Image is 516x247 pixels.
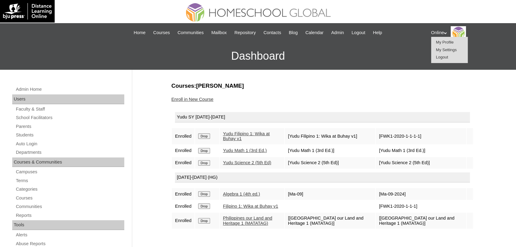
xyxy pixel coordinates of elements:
td: Enrolled [172,145,194,157]
h3: Courses:[PERSON_NAME] [171,82,474,90]
a: Communities [174,29,207,36]
a: Auto Login [15,140,124,148]
td: [FWK1-2020-1-1-1] [376,200,466,212]
td: Enrolled [172,200,194,212]
a: Contacts [260,29,284,36]
td: [Yudu Math 1 (3rd Ed.)] [376,145,466,157]
a: Enroll in New Course [171,97,213,102]
a: Admin Home [15,86,124,93]
a: Yudu Math 1 (3rd Ed.) [223,148,267,153]
a: Yudu Filipino 1: Wika at Buhay v1 [223,131,270,141]
a: Communities [15,203,124,210]
a: Logout [348,29,368,36]
a: Logout [436,55,448,59]
a: Blog [286,29,301,36]
td: Enrolled [172,188,194,200]
div: Users [12,94,124,104]
div: [DATE]-[DATE] (HG) [175,172,470,183]
a: Courses [15,194,124,202]
a: Yudu Science 2 (5th Ed) [223,160,271,165]
td: [Yudu Filipino 1: Wika at Buhay v1] [285,128,375,144]
td: [Yudu Science 2 (5th Ed)] [285,157,375,169]
td: [Yudu Math 1 (3rd Ed.)] [285,145,375,157]
td: [[GEOGRAPHIC_DATA] our Land and Heritage 1 (MATATAG)] [285,213,375,229]
a: Home [131,29,149,36]
span: Mailbox [211,29,227,36]
td: [FWK1-2020-1-1-1-1] [376,128,466,144]
a: Help [370,29,385,36]
span: Home [134,29,146,36]
a: Calendar [302,29,326,36]
span: Calendar [305,29,323,36]
a: Repository [231,29,259,36]
td: [Ma-09] [285,188,375,200]
td: [[GEOGRAPHIC_DATA] our Land and Heritage 1 (MATATAG)] [376,213,466,229]
a: Mailbox [208,29,230,36]
span: Communities [177,29,204,36]
input: Drop [198,191,210,197]
span: Blog [289,29,298,36]
a: Admin [328,29,347,36]
span: Help [373,29,382,36]
input: Drop [198,203,210,209]
a: Courses [150,29,173,36]
a: Parents [15,123,124,130]
a: Filipino 1: Wika at Buhay v1 [223,204,278,209]
a: Alerts [15,231,124,239]
a: Terms [15,177,124,185]
td: Enrolled [172,157,194,169]
input: Drop [198,218,210,224]
span: Admin [331,29,344,36]
input: Drop [198,148,210,153]
span: Logout [351,29,365,36]
a: Students [15,131,124,139]
td: [Yudu Science 2 (5th Ed)] [376,157,466,169]
a: Faculty & Staff [15,105,124,113]
div: Yudu SY [DATE]-[DATE] [175,112,470,122]
div: Courses & Communities [12,157,124,167]
span: Courses [153,29,170,36]
a: My Settings [436,48,457,52]
img: Online Academy [451,26,466,40]
h3: Dashboard [3,42,513,70]
td: Enrolled [172,128,194,144]
a: School Facilitators [15,114,124,122]
a: My Profile [436,40,454,44]
div: Tools [12,220,124,230]
td: Enrolled [172,213,194,229]
span: Contacts [263,29,281,36]
a: Categories [15,185,124,193]
a: Philippines our Land and Heritage 1 (MATATAG) [223,216,272,226]
a: Algebra 1 (4th ed.) [223,192,260,196]
input: Drop [198,160,210,166]
td: [Ma-09-2024] [376,188,466,200]
a: Reports [15,212,124,219]
img: logo-white.png [3,3,52,19]
a: Campuses [15,168,124,176]
span: Repository [234,29,256,36]
input: Drop [198,133,210,139]
a: Departments [15,149,124,156]
div: Online [431,26,510,40]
